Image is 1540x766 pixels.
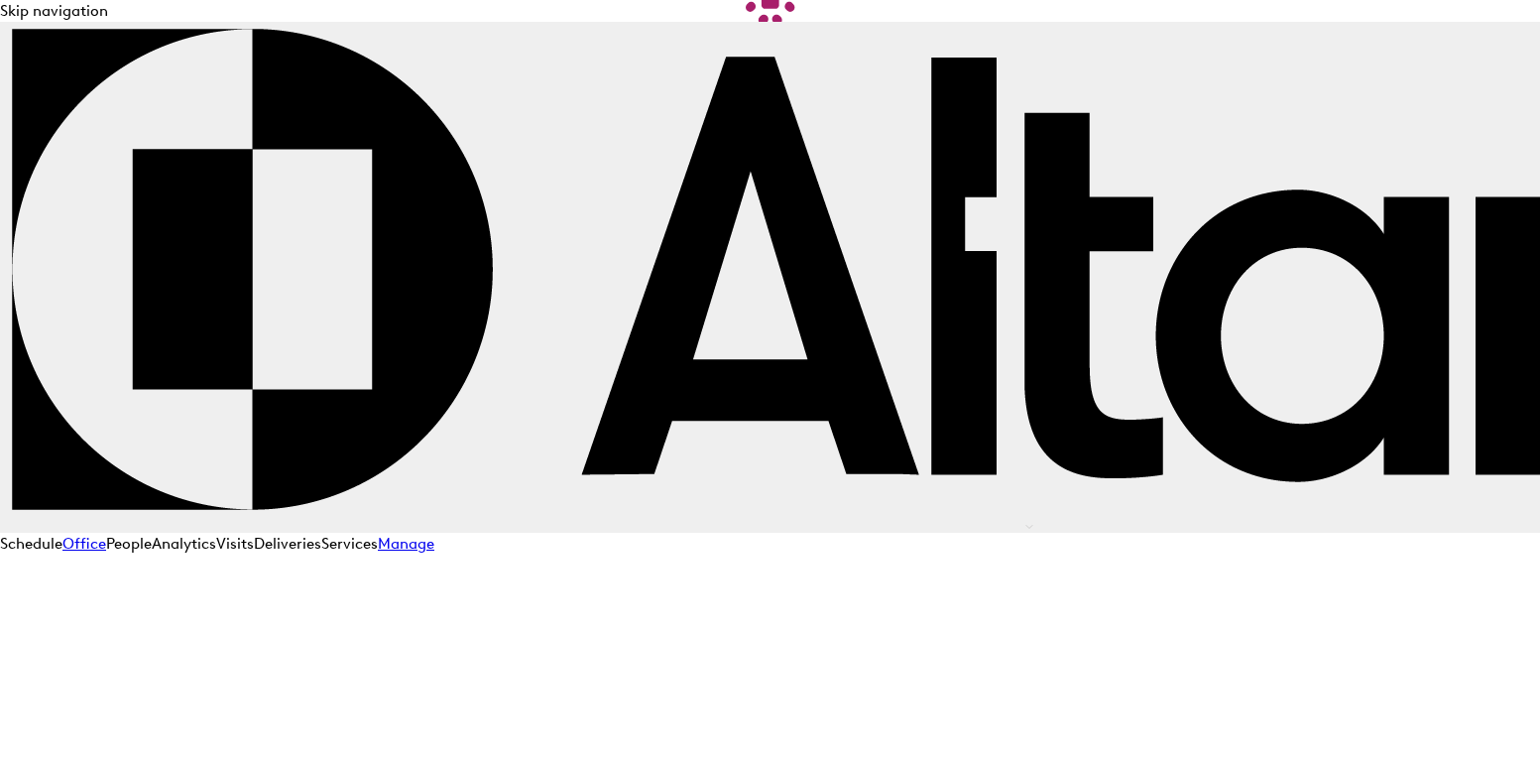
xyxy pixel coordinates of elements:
[62,535,106,553] a: Office
[106,535,152,553] a: People
[216,535,254,553] a: Visits
[321,535,378,553] a: Services
[254,535,321,553] a: Deliveries
[378,535,434,553] a: Manage
[152,535,216,553] a: Analytics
